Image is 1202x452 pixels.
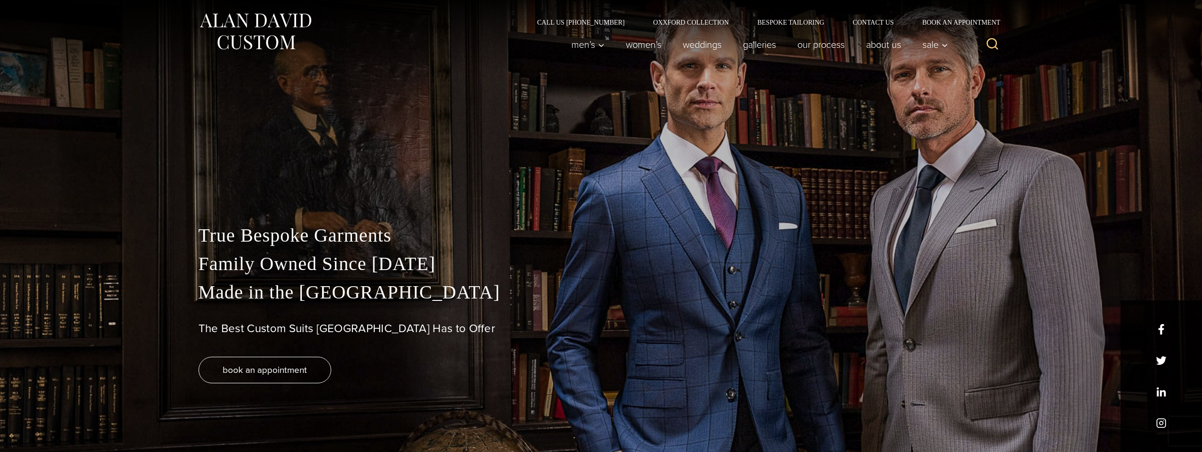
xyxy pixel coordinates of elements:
h1: The Best Custom Suits [GEOGRAPHIC_DATA] Has to Offer [199,322,1004,335]
img: Alan David Custom [199,10,312,53]
span: Men’s [571,40,605,49]
a: facebook [1156,324,1166,334]
a: x/twitter [1156,355,1166,366]
a: weddings [672,35,732,54]
a: Bespoke Tailoring [743,19,838,26]
a: Book an Appointment [908,19,1003,26]
nav: Secondary Navigation [523,19,1004,26]
a: Galleries [732,35,786,54]
p: True Bespoke Garments Family Owned Since [DATE] Made in the [GEOGRAPHIC_DATA] [199,221,1004,307]
a: Contact Us [839,19,908,26]
a: Women’s [615,35,672,54]
nav: Primary Navigation [560,35,953,54]
span: book an appointment [223,363,307,377]
a: Our Process [786,35,855,54]
a: About Us [855,35,912,54]
span: Sale [922,40,948,49]
a: linkedin [1156,387,1166,397]
button: View Search Form [981,33,1004,56]
a: Call Us [PHONE_NUMBER] [523,19,639,26]
a: book an appointment [199,357,331,383]
a: instagram [1156,418,1166,428]
a: Oxxford Collection [639,19,743,26]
